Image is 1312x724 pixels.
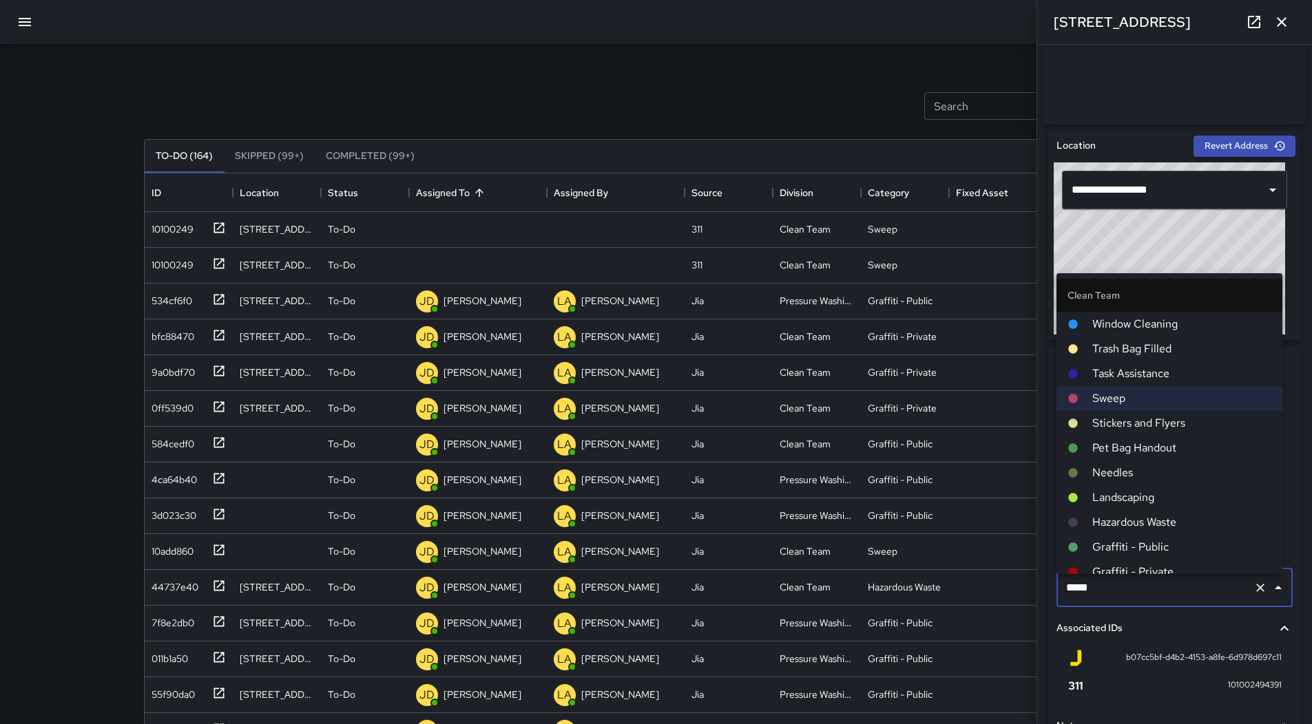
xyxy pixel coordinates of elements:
[224,140,315,173] button: Skipped (99+)
[949,173,1037,212] div: Fixed Asset
[444,365,521,379] p: [PERSON_NAME]
[581,294,659,308] p: [PERSON_NAME]
[861,173,949,212] div: Category
[780,580,831,594] div: Clean Team
[419,508,435,524] p: JD
[691,173,722,212] div: Source
[240,330,314,343] div: 580 Mcallister Street
[780,652,854,666] div: Pressure Washing
[557,544,572,560] p: LA
[328,652,355,666] p: To-Do
[868,294,933,308] div: Graffiti - Public
[581,688,659,701] p: [PERSON_NAME]
[444,437,521,451] p: [PERSON_NAME]
[868,222,897,236] div: Sweep
[547,173,685,212] div: Assigned By
[691,544,704,558] div: Jia
[409,173,547,212] div: Assigned To
[554,173,608,212] div: Assigned By
[868,365,937,379] div: Graffiti - Private
[1092,539,1271,555] span: Graffiti - Public
[868,401,937,415] div: Graffiti - Private
[146,682,195,701] div: 55f90da0
[557,579,572,596] p: LA
[557,365,572,381] p: LA
[581,401,659,415] p: [PERSON_NAME]
[240,688,314,701] div: 101 Hayes Street
[470,183,489,202] button: Sort
[146,539,194,558] div: 10add860
[868,688,933,701] div: Graffiti - Public
[416,173,470,212] div: Assigned To
[691,688,704,701] div: Jia
[444,580,521,594] p: [PERSON_NAME]
[328,173,358,212] div: Status
[557,615,572,632] p: LA
[685,173,773,212] div: Source
[240,173,279,212] div: Location
[419,472,435,489] p: JD
[328,222,355,236] p: To-Do
[956,173,1008,212] div: Fixed Asset
[233,173,321,212] div: Location
[145,140,224,173] button: To-Do (164)
[419,615,435,632] p: JD
[146,396,194,415] div: 0ff539d0
[780,258,831,272] div: Clean Team
[419,401,435,417] p: JD
[1092,440,1271,456] span: Pet Bag Handout
[1092,489,1271,506] span: Landscaping
[581,652,659,666] p: [PERSON_NAME]
[419,329,435,345] p: JD
[146,324,194,343] div: bfc88470
[581,365,659,379] p: [PERSON_NAME]
[146,360,195,379] div: 9a0bdf70
[780,616,854,630] div: Pressure Washing
[444,294,521,308] p: [PERSON_NAME]
[419,365,435,381] p: JD
[557,472,572,489] p: LA
[321,173,409,212] div: Status
[691,330,704,343] div: Jia
[146,646,188,666] div: 011b1a50
[691,437,704,451] div: Jia
[691,294,704,308] div: Jia
[868,258,897,272] div: Sweep
[240,222,314,236] div: 1435 Market Street
[1092,415,1271,432] span: Stickers and Flyers
[1092,365,1271,382] span: Task Assistance
[868,652,933,666] div: Graffiti - Public
[780,330,831,343] div: Clean Team
[557,687,572,703] p: LA
[691,473,704,487] div: Jia
[557,401,572,417] p: LA
[581,616,659,630] p: [PERSON_NAME]
[557,329,572,345] p: LA
[691,652,704,666] div: Jia
[328,616,355,630] p: To-Do
[328,688,355,701] p: To-Do
[780,473,854,487] div: Pressure Washing
[240,401,314,415] div: 524 Van Ness Avenue
[328,258,355,272] p: To-Do
[419,293,435,310] p: JD
[146,432,194,451] div: 584cedf0
[868,580,941,594] div: Hazardous Waste
[146,610,194,630] div: 7f8e2db0
[868,544,897,558] div: Sweep
[419,544,435,560] p: JD
[145,173,233,212] div: ID
[581,509,659,522] p: [PERSON_NAME]
[1092,564,1271,580] span: Graffiti - Private
[146,503,196,522] div: 3d023c30
[1092,390,1271,407] span: Sweep
[419,436,435,453] p: JD
[868,509,933,522] div: Graffiti - Public
[444,688,521,701] p: [PERSON_NAME]
[328,473,355,487] p: To-Do
[328,294,355,308] p: To-Do
[146,217,194,236] div: 10100249
[773,173,861,212] div: Division
[557,436,572,453] p: LA
[444,616,521,630] p: [PERSON_NAME]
